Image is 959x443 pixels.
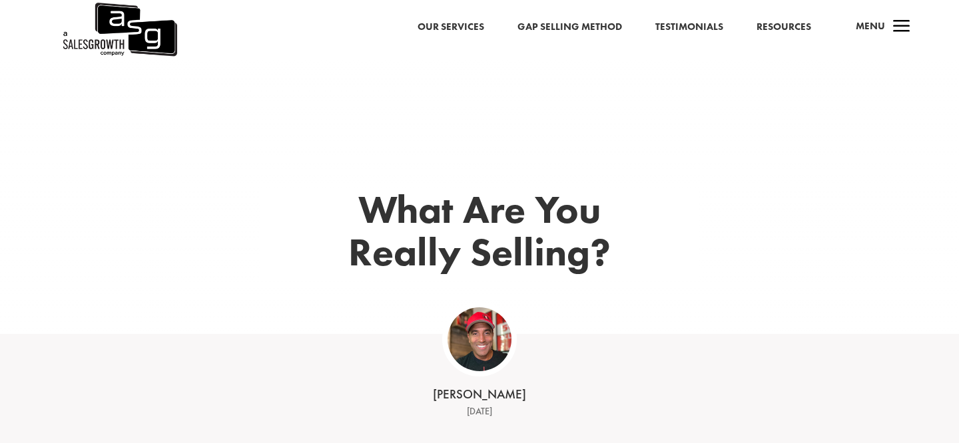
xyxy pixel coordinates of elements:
a: Our Services [418,19,484,36]
a: Gap Selling Method [517,19,622,36]
img: ASG Co_alternate lockup (1) [448,307,511,371]
span: Menu [856,19,885,33]
div: [DATE] [273,404,686,420]
h1: What Are You Really Selling? [260,188,699,281]
div: [PERSON_NAME] [273,386,686,404]
span: a [888,14,915,41]
a: Resources [757,19,811,36]
a: Testimonials [655,19,723,36]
